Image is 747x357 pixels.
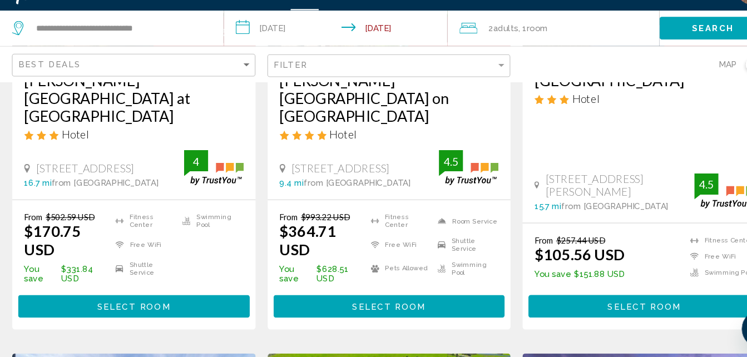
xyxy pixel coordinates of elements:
[681,76,697,92] span: Map
[266,301,482,314] a: Select Room
[113,244,175,260] li: Free WiFi
[33,231,86,264] ins: $170.75 USD
[649,258,714,267] li: Free WiFi
[33,221,51,231] span: From
[697,79,725,89] button: Toggle map
[28,80,246,90] mat-select: Sort by
[509,252,593,269] ins: $105.56 USD
[509,110,714,122] div: 3 star Hotel
[33,90,238,140] a: [PERSON_NAME][GEOGRAPHIC_DATA] at [GEOGRAPHIC_DATA]
[509,275,543,284] span: You save
[182,163,238,196] img: trustyou-badge.svg
[283,175,374,187] span: [STREET_ADDRESS]
[260,74,487,97] button: Filter
[652,13,669,22] span: USD
[271,190,294,199] span: 9.4 mi
[266,299,482,319] button: Select Room
[291,221,337,231] del: $993.22 USD
[351,221,413,238] li: Fitness Center
[101,305,170,314] span: Select Room
[577,305,646,314] span: Select Room
[420,167,442,181] div: 4.5
[28,299,244,319] button: Select Room
[33,143,238,155] div: 3 star Hotel
[413,244,476,260] li: Shuttle Service
[271,221,289,231] span: From
[466,42,494,58] span: 2
[453,8,466,26] button: Extra navigation items
[113,221,175,238] li: Fitness Center
[330,12,354,21] a: Flights
[509,243,526,252] span: From
[529,243,575,252] del: $257.44 USD
[339,305,408,314] span: Select Room
[220,33,428,67] button: Check-in date: Dec 11, 2025 Check-out date: Dec 14, 2025
[351,244,413,260] li: Free WiFi
[28,80,87,88] span: Best Deals
[318,143,344,155] span: Hotel
[413,221,476,238] li: Room Service
[33,270,113,287] p: $331.84 USD
[503,301,719,314] a: Select Room
[534,211,634,220] span: from [GEOGRAPHIC_DATA]
[413,266,476,282] li: Swimming Pool
[652,9,679,26] button: Change currency
[271,270,351,287] p: $628.51 USD
[377,12,393,21] a: Cars
[351,266,413,282] li: Pets Allowed
[658,185,714,218] img: trustyou-badge.svg
[182,167,205,181] div: 4
[271,231,324,264] ins: $364.71 USD
[294,190,394,199] span: from [GEOGRAPHIC_DATA]
[626,39,725,60] button: Search
[544,110,570,122] span: Hotel
[703,313,738,348] iframe: Button to launch messaging window
[428,33,626,67] button: Travelers: 2 adults, 0 children
[28,301,244,314] a: Select Room
[503,299,719,319] button: Select Room
[175,221,238,238] li: Swimming Pool
[113,266,175,282] li: Shuttle Service
[699,6,721,28] img: Z
[614,13,625,22] span: en
[649,273,714,282] li: Swimming Pool
[266,80,298,89] span: Filter
[696,5,725,28] button: User Menu
[271,270,303,287] span: You save
[282,12,308,21] a: Hotels
[44,175,136,187] span: [STREET_ADDRESS]
[33,270,65,287] span: You save
[649,243,714,252] li: Fitness Center
[509,275,593,284] p: $151.88 USD
[415,12,442,21] a: Cruises
[22,6,271,28] a: Travorium
[658,189,680,202] div: 4.5
[59,190,159,199] span: from [GEOGRAPHIC_DATA]
[656,46,695,55] span: Search
[53,221,99,231] del: $502.59 USD
[33,190,59,199] span: 16.7 mi
[509,211,534,220] span: 15.7 mi
[68,143,94,155] span: Hotel
[519,184,658,209] span: [STREET_ADDRESS][PERSON_NAME]
[614,9,635,26] button: Change language
[502,46,522,54] span: Room
[494,42,522,58] span: , 1
[271,90,476,140] a: [PERSON_NAME][GEOGRAPHIC_DATA] on [GEOGRAPHIC_DATA]
[420,163,476,196] img: trustyou-badge.svg
[271,143,476,155] div: 4 star Hotel
[471,46,494,54] span: Adults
